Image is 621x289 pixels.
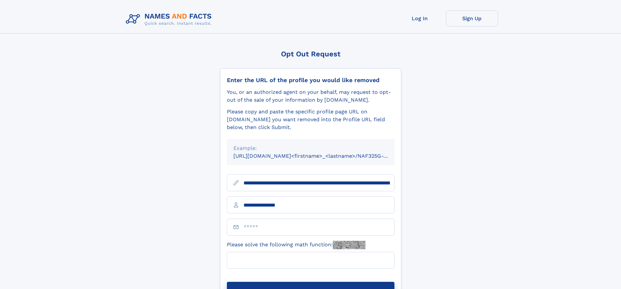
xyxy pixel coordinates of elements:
div: Please copy and paste the specific profile page URL on [DOMAIN_NAME] you want removed into the Pr... [227,108,394,131]
label: Please solve the following math function: [227,241,365,249]
div: Enter the URL of the profile you would like removed [227,77,394,84]
a: Log In [394,10,446,26]
div: Opt Out Request [220,50,401,58]
div: Example: [233,144,388,152]
small: [URL][DOMAIN_NAME]<firstname>_<lastname>/NAF325G-xxxxxxxx [233,153,407,159]
a: Sign Up [446,10,498,26]
img: Logo Names and Facts [123,10,217,28]
div: You, or an authorized agent on your behalf, may request to opt-out of the sale of your informatio... [227,88,394,104]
